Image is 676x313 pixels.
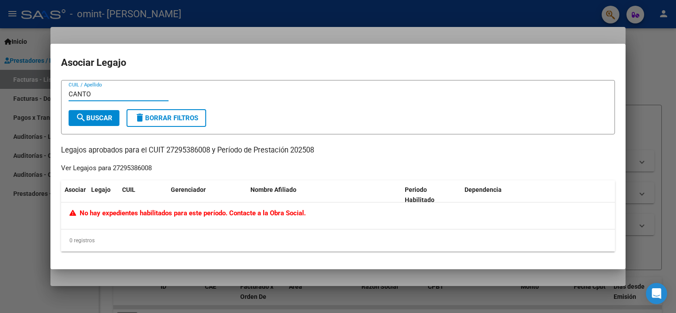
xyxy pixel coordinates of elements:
span: Gerenciador [171,186,206,193]
div: 0 registros [61,229,615,252]
datatable-header-cell: CUIL [119,180,167,210]
h2: Asociar Legajo [61,54,615,71]
div: Ver Legajos para 27295386008 [61,163,152,173]
span: Nombre Afiliado [250,186,296,193]
datatable-header-cell: Legajo [88,180,119,210]
span: Legajo [91,186,111,193]
datatable-header-cell: Gerenciador [167,180,247,210]
datatable-header-cell: Nombre Afiliado [247,180,401,210]
p: Legajos aprobados para el CUIT 27295386008 y Período de Prestación 202508 [61,145,615,156]
mat-icon: delete [134,112,145,123]
button: Borrar Filtros [127,109,206,127]
datatable-header-cell: Periodo Habilitado [401,180,461,210]
span: Borrar Filtros [134,114,198,122]
span: No hay expedientes habilitados para este período. Contacte a la Obra Social. [69,209,306,217]
mat-icon: search [76,112,86,123]
span: Buscar [76,114,112,122]
span: CUIL [122,186,135,193]
div: Open Intercom Messenger [646,283,667,304]
span: Dependencia [465,186,502,193]
span: Periodo Habilitado [405,186,434,203]
datatable-header-cell: Dependencia [461,180,615,210]
span: Asociar [65,186,86,193]
datatable-header-cell: Asociar [61,180,88,210]
button: Buscar [69,110,119,126]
